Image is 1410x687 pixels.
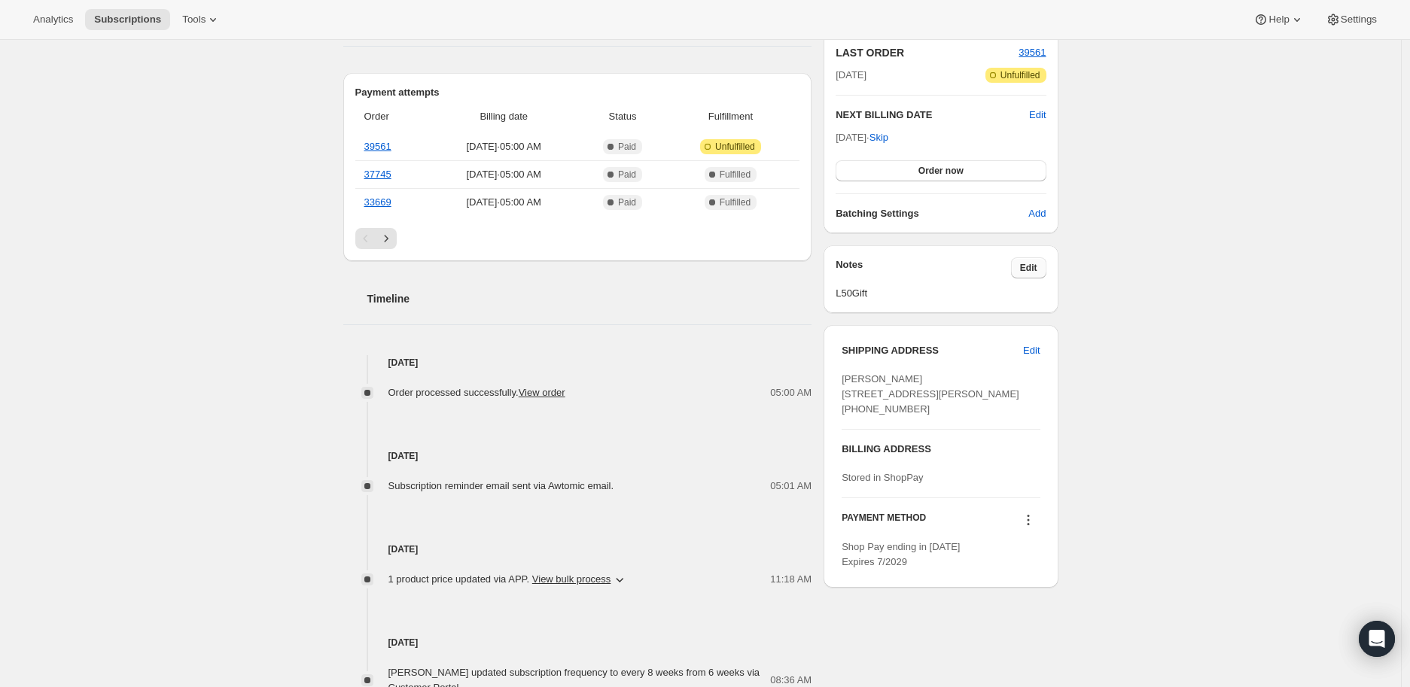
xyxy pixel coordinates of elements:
[1014,339,1049,363] button: Edit
[1023,343,1040,358] span: Edit
[842,472,923,483] span: Stored in ShopPay
[24,9,82,30] button: Analytics
[1019,47,1046,58] a: 39561
[433,139,575,154] span: [DATE] · 05:00 AM
[355,100,428,133] th: Order
[860,126,897,150] button: Skip
[836,206,1028,221] h6: Batching Settings
[836,45,1019,60] h2: LAST ORDER
[433,109,575,124] span: Billing date
[618,196,636,208] span: Paid
[720,196,751,208] span: Fulfilled
[836,132,888,143] span: [DATE] ·
[1011,257,1046,278] button: Edit
[388,480,614,491] span: Subscription reminder email sent via Awtomic email.
[94,14,161,26] span: Subscriptions
[842,373,1019,415] span: [PERSON_NAME] [STREET_ADDRESS][PERSON_NAME] [PHONE_NUMBER]
[720,169,751,181] span: Fulfilled
[1359,621,1395,657] div: Open Intercom Messenger
[379,567,637,591] button: 1 product price updated via APP. View bulk process
[173,9,230,30] button: Tools
[182,14,206,26] span: Tools
[1268,14,1289,26] span: Help
[1019,45,1046,60] button: 39561
[343,635,812,650] h4: [DATE]
[836,108,1029,123] h2: NEXT BILLING DATE
[842,541,960,567] span: Shop Pay ending in [DATE] Expires 7/2029
[869,130,888,145] span: Skip
[770,479,812,494] span: 05:01 AM
[343,448,812,464] h4: [DATE]
[836,160,1046,181] button: Order now
[367,291,812,306] h2: Timeline
[364,196,391,208] a: 33669
[842,442,1040,457] h3: BILLING ADDRESS
[343,355,812,370] h4: [DATE]
[1000,69,1040,81] span: Unfulfilled
[842,512,926,532] h3: PAYMENT METHOD
[671,109,791,124] span: Fulfillment
[842,343,1023,358] h3: SHIPPING ADDRESS
[770,572,812,587] span: 11:18 AM
[836,286,1046,301] span: L50Gift
[343,542,812,557] h4: [DATE]
[433,167,575,182] span: [DATE] · 05:00 AM
[1029,108,1046,123] button: Edit
[836,68,866,83] span: [DATE]
[355,85,800,100] h2: Payment attempts
[618,169,636,181] span: Paid
[519,387,565,398] a: View order
[388,387,565,398] span: Order processed successfully.
[1019,202,1055,226] button: Add
[715,141,755,153] span: Unfulfilled
[836,257,1011,278] h3: Notes
[1317,9,1386,30] button: Settings
[376,228,397,249] button: Next
[918,165,964,177] span: Order now
[532,573,611,585] button: View bulk process
[364,141,391,152] a: 39561
[85,9,170,30] button: Subscriptions
[33,14,73,26] span: Analytics
[364,169,391,180] a: 37745
[433,195,575,210] span: [DATE] · 05:00 AM
[1341,14,1377,26] span: Settings
[388,572,611,587] span: 1 product price updated via APP .
[1244,9,1313,30] button: Help
[770,385,812,400] span: 05:00 AM
[583,109,661,124] span: Status
[355,228,800,249] nav: Pagination
[1028,206,1046,221] span: Add
[618,141,636,153] span: Paid
[1020,262,1037,274] span: Edit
